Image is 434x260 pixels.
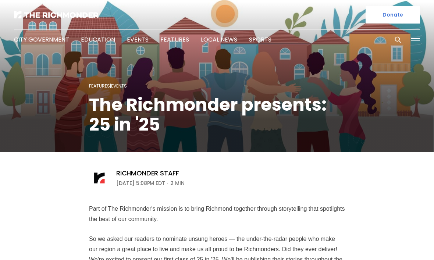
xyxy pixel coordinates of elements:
span: 2 min [170,179,185,188]
a: Features [160,35,189,44]
h1: The Richmonder presents: 25 in '25 [89,95,345,135]
a: Sports [249,35,271,44]
a: Richmonder Staff [116,169,179,178]
button: Search this site [392,34,403,45]
img: The Richmonder [14,11,99,18]
a: Education [81,35,115,44]
a: Local News [201,35,237,44]
p: Part of The Richmonder's mission is to bring Richmond together through storytelling that spotligh... [89,204,345,224]
img: Richmonder Staff [89,168,110,188]
div: | [89,82,345,90]
time: [DATE] 5:08PM EDT [116,179,165,188]
a: Features [89,83,110,89]
a: Events [111,83,127,89]
a: City Government [14,35,69,44]
a: Donate [366,6,420,24]
a: Events [127,35,149,44]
